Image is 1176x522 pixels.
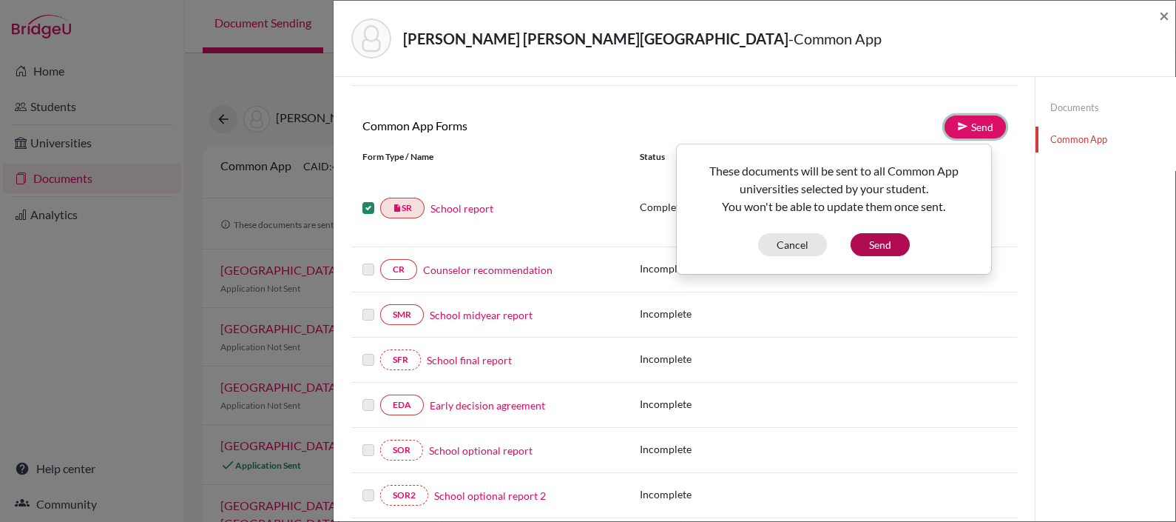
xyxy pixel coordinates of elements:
a: School report [430,201,493,216]
div: Status [640,150,792,164]
button: Close [1159,7,1169,24]
a: SOR2 [380,485,428,506]
div: Form Type / Name [351,150,629,164]
a: Early decision agreement [430,398,545,413]
a: SMR [380,304,424,325]
p: These documents will be sent to all Common App universities selected by your student. You won't b... [689,162,979,215]
span: × [1159,4,1169,26]
a: School final report [427,352,512,368]
a: Common App [1035,127,1175,153]
p: Incomplete [640,351,792,367]
a: CR [380,259,417,280]
p: Incomplete [640,306,792,321]
a: School midyear report [430,307,533,323]
p: Incomplete [640,486,792,502]
a: SFR [380,349,421,370]
p: Incomplete [640,261,792,276]
a: Send [944,116,1006,138]
a: Documents [1035,95,1175,121]
p: Incomplete [640,396,792,412]
span: - Common App [788,30,882,47]
div: Send [676,144,992,275]
a: EDA [380,395,424,415]
p: Complete [640,199,792,215]
p: Incomplete [640,441,792,457]
h6: Common App Forms [351,118,684,133]
button: Cancel [758,233,827,256]
a: Counselor recommendation [423,262,552,278]
strong: [PERSON_NAME] [PERSON_NAME][GEOGRAPHIC_DATA] [403,30,788,47]
a: SOR [380,440,423,461]
a: insert_drive_fileSR [380,198,425,218]
button: Send [851,233,910,256]
a: School optional report 2 [434,488,546,503]
i: insert_drive_file [393,204,402,213]
a: School optional report [429,443,533,458]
